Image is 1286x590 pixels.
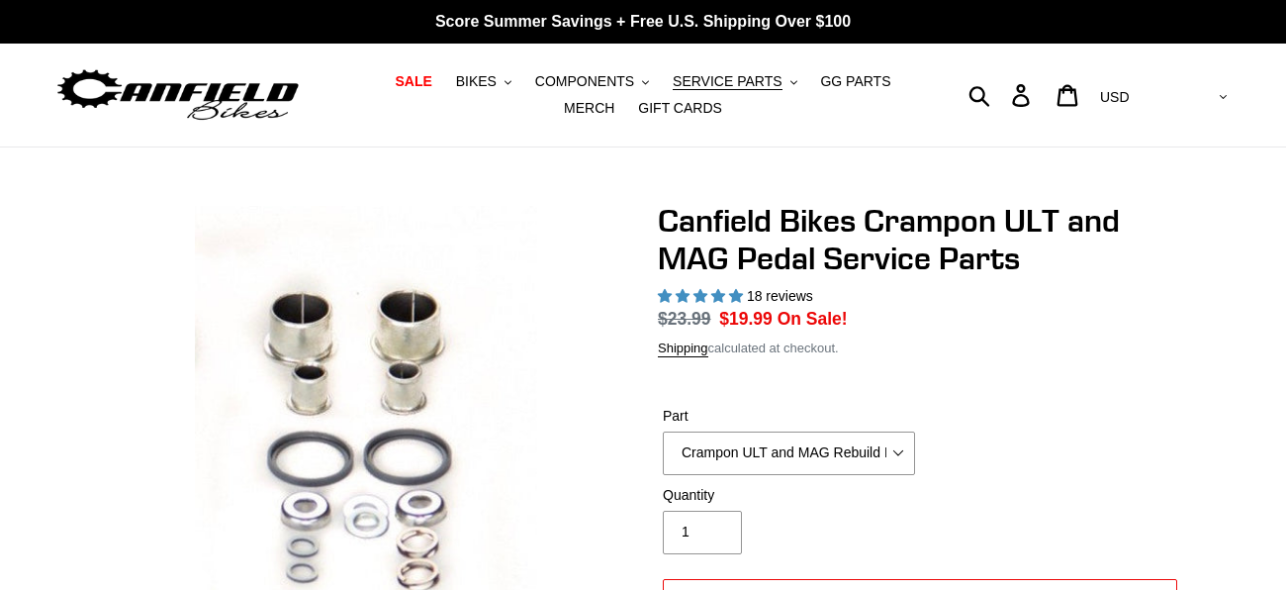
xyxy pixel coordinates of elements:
span: COMPONENTS [535,73,634,90]
button: COMPONENTS [525,68,659,95]
span: GIFT CARDS [638,100,722,117]
span: On Sale! [778,306,848,332]
s: $23.99 [658,309,711,329]
a: MERCH [554,95,624,122]
a: GIFT CARDS [628,95,732,122]
span: $19.99 [719,309,773,329]
span: 18 reviews [747,288,813,304]
a: SALE [385,68,441,95]
span: MERCH [564,100,614,117]
img: Canfield Bikes [54,64,302,127]
span: SERVICE PARTS [673,73,781,90]
span: BIKES [456,73,497,90]
button: BIKES [446,68,521,95]
span: 5.00 stars [658,288,747,304]
span: SALE [395,73,431,90]
a: GG PARTS [810,68,900,95]
button: SERVICE PARTS [663,68,806,95]
label: Part [663,406,915,427]
h1: Canfield Bikes Crampon ULT and MAG Pedal Service Parts [658,202,1182,278]
span: GG PARTS [820,73,890,90]
label: Quantity [663,485,915,506]
a: Shipping [658,341,708,357]
div: calculated at checkout. [658,339,1182,358]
